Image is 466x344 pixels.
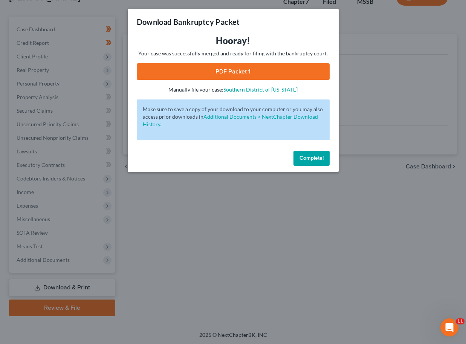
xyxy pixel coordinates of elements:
button: Home [118,3,132,17]
button: go back [5,3,19,17]
p: The team can also help [37,9,94,17]
p: Your case was successfully merged and ready for filing with the bankruptcy court. [137,50,330,57]
h3: Download Bankruptcy Packet [137,17,240,27]
textarea: Message… [6,231,144,244]
h3: Hooray! [137,35,330,47]
button: Complete! [293,151,330,166]
a: Southern District of [US_STATE] [223,86,298,93]
span: Complete! [299,155,324,161]
span: 11 [456,318,464,324]
iframe: Intercom live chat [440,318,458,336]
p: Manually file your case: [137,86,330,93]
a: PDF Packet 1 [137,63,330,80]
button: Emoji picker [12,247,18,253]
a: Additional Documents > NextChapter Download History. [143,113,318,127]
h1: Operator [37,4,63,9]
button: Send a message… [129,244,141,256]
div: Close [132,3,146,17]
p: Make sure to save a copy of your download to your computer or you may also access prior downloads in [143,105,324,128]
img: Profile image for Operator [21,4,34,16]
